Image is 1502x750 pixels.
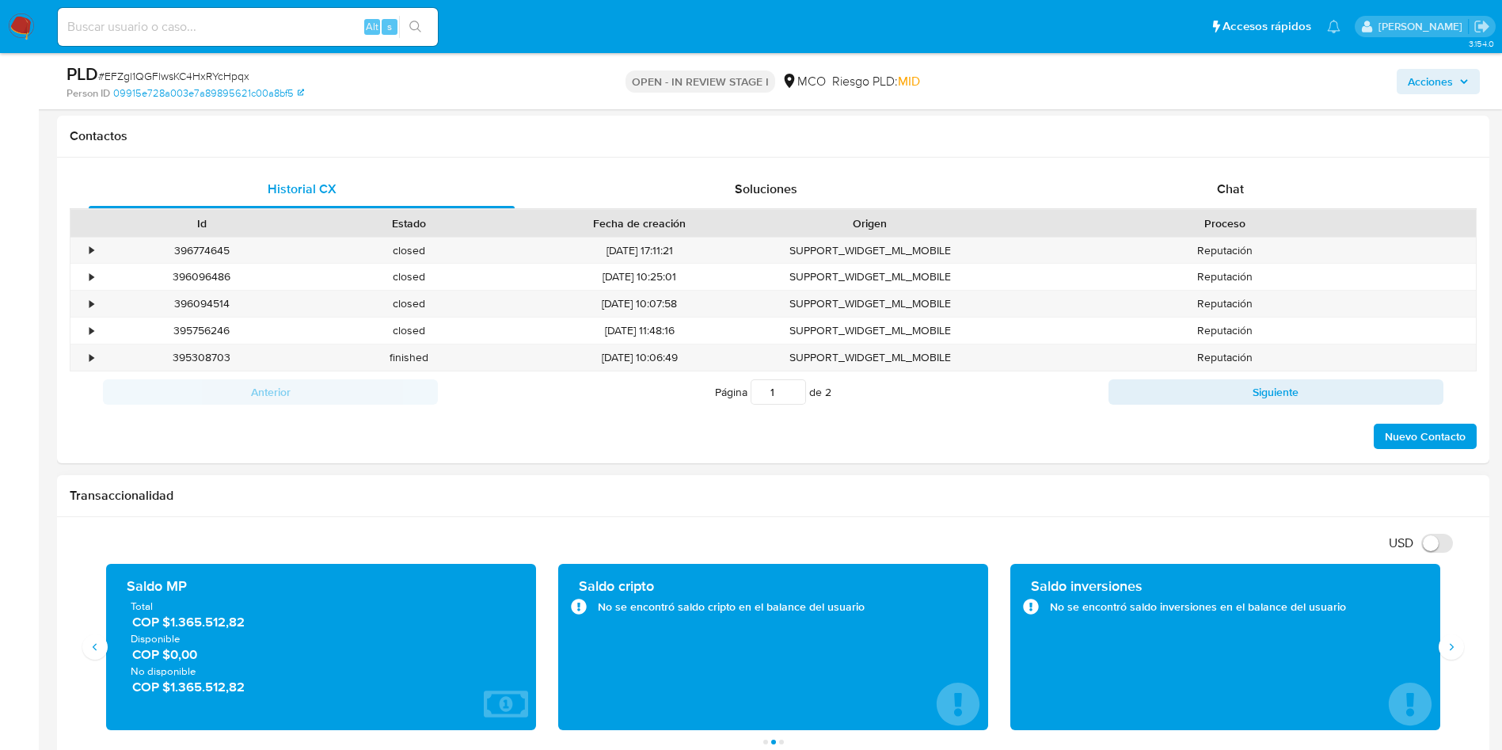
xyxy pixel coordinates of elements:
[70,128,1477,144] h1: Contactos
[1108,379,1443,405] button: Siguiente
[113,86,304,101] a: 09915e728a003e7a89895621c00a8bf5
[89,296,93,311] div: •
[387,19,392,34] span: s
[781,73,826,90] div: MCO
[513,264,766,290] div: [DATE] 10:25:01
[306,345,513,371] div: finished
[89,269,93,284] div: •
[985,215,1465,231] div: Proceso
[317,215,502,231] div: Estado
[825,384,831,400] span: 2
[974,264,1476,290] div: Reputación
[306,238,513,264] div: closed
[306,291,513,317] div: closed
[1385,425,1466,447] span: Nuevo Contacto
[974,318,1476,344] div: Reputación
[974,238,1476,264] div: Reputación
[1397,69,1480,94] button: Acciones
[98,318,306,344] div: 395756246
[513,318,766,344] div: [DATE] 11:48:16
[1378,19,1468,34] p: damian.rodriguez@mercadolibre.com
[306,264,513,290] div: closed
[513,291,766,317] div: [DATE] 10:07:58
[832,73,920,90] span: Riesgo PLD:
[98,291,306,317] div: 396094514
[98,68,249,84] span: # EFZgl1QGFlwsKC4HxRYcHpqx
[766,345,974,371] div: SUPPORT_WIDGET_ML_MOBILE
[766,264,974,290] div: SUPPORT_WIDGET_ML_MOBILE
[974,345,1476,371] div: Reputación
[268,180,337,198] span: Historial CX
[766,238,974,264] div: SUPPORT_WIDGET_ML_MOBILE
[98,264,306,290] div: 396096486
[766,291,974,317] div: SUPPORT_WIDGET_ML_MOBILE
[1217,180,1244,198] span: Chat
[399,16,432,38] button: search-icon
[513,238,766,264] div: [DATE] 17:11:21
[366,19,378,34] span: Alt
[524,215,755,231] div: Fecha de creación
[1327,20,1340,33] a: Notificaciones
[70,488,1477,504] h1: Transaccionalidad
[1469,37,1494,50] span: 3.154.0
[1408,69,1453,94] span: Acciones
[67,61,98,86] b: PLD
[89,243,93,258] div: •
[766,318,974,344] div: SUPPORT_WIDGET_ML_MOBILE
[974,291,1476,317] div: Reputación
[778,215,963,231] div: Origen
[67,86,110,101] b: Person ID
[1374,424,1477,449] button: Nuevo Contacto
[109,215,295,231] div: Id
[513,345,766,371] div: [DATE] 10:06:49
[715,379,831,405] span: Página de
[89,323,93,338] div: •
[103,379,438,405] button: Anterior
[735,180,797,198] span: Soluciones
[1223,18,1311,35] span: Accesos rápidos
[98,238,306,264] div: 396774645
[898,72,920,90] span: MID
[626,70,775,93] p: OPEN - IN REVIEW STAGE I
[89,350,93,365] div: •
[1473,18,1490,35] a: Salir
[306,318,513,344] div: closed
[98,345,306,371] div: 395308703
[58,17,438,37] input: Buscar usuario o caso...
